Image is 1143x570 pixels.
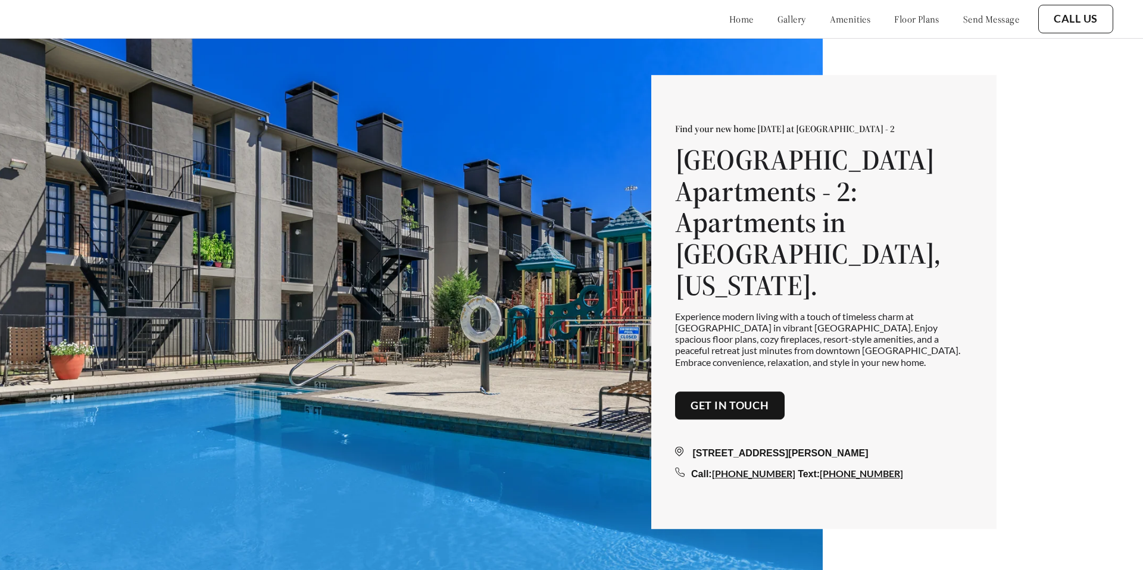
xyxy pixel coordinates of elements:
[675,447,973,461] div: [STREET_ADDRESS][PERSON_NAME]
[712,468,795,480] a: [PHONE_NUMBER]
[1054,12,1098,26] a: Call Us
[963,13,1019,25] a: send message
[830,13,871,25] a: amenities
[675,392,785,420] button: Get in touch
[675,123,973,134] p: Find your new home [DATE] at [GEOGRAPHIC_DATA] - 2
[1038,5,1113,33] button: Call Us
[894,13,939,25] a: floor plans
[798,469,820,480] span: Text:
[675,144,973,301] h1: [GEOGRAPHIC_DATA] Apartments - 2: Apartments in [GEOGRAPHIC_DATA], [US_STATE].
[675,311,973,368] p: Experience modern living with a touch of timeless charm at [GEOGRAPHIC_DATA] in vibrant [GEOGRAPH...
[777,13,806,25] a: gallery
[729,13,754,25] a: home
[691,469,712,480] span: Call:
[820,468,903,480] a: [PHONE_NUMBER]
[691,399,769,412] a: Get in touch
